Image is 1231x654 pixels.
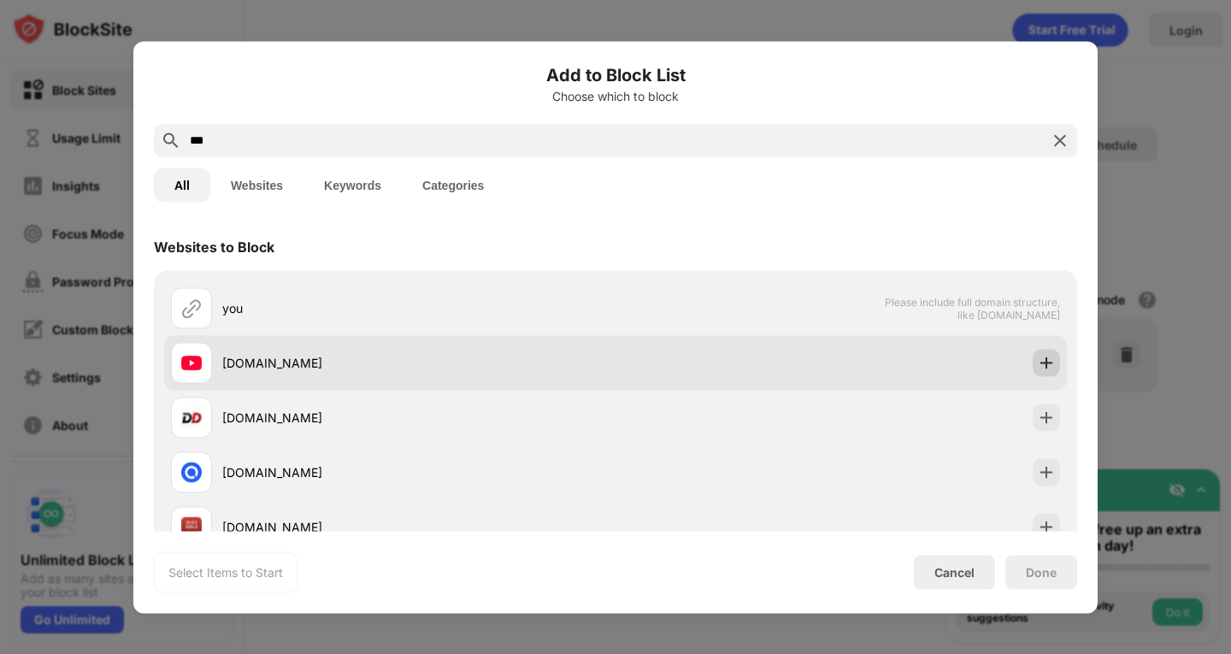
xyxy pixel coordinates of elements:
div: Websites to Block [154,238,274,255]
button: All [154,168,210,202]
div: [DOMAIN_NAME] [222,518,615,536]
div: Done [1026,565,1057,579]
img: search-close [1050,130,1070,150]
img: favicons [181,352,202,373]
div: Cancel [934,565,975,580]
img: favicons [181,462,202,482]
h6: Add to Block List [154,62,1077,87]
div: you [222,299,615,317]
span: Please include full domain structure, like [DOMAIN_NAME] [884,295,1060,321]
div: [DOMAIN_NAME] [222,463,615,481]
button: Websites [210,168,303,202]
button: Keywords [303,168,402,202]
div: Select Items to Start [168,563,283,580]
div: [DOMAIN_NAME] [222,409,615,427]
div: [DOMAIN_NAME] [222,354,615,372]
div: Choose which to block [154,89,1077,103]
img: search.svg [161,130,181,150]
img: favicons [181,516,202,537]
img: url.svg [181,298,202,318]
button: Categories [402,168,504,202]
img: favicons [181,407,202,427]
